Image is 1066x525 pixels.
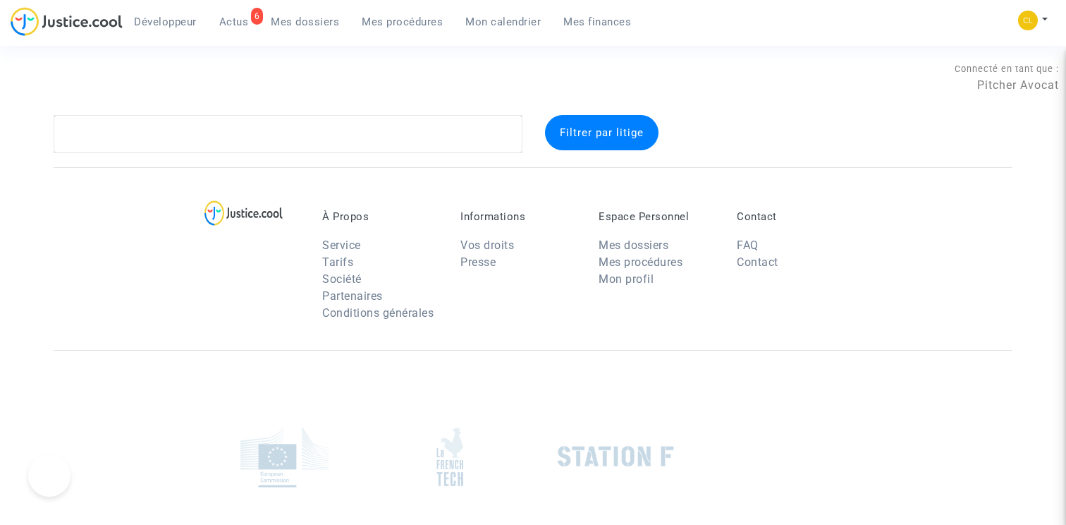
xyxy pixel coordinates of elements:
span: Actus [219,16,249,28]
img: f0b917ab549025eb3af43f3c4438ad5d [1018,11,1038,30]
span: Connecté en tant que : [955,64,1059,74]
img: europe_commision.png [240,426,329,488]
a: Développeur [123,11,208,32]
span: Développeur [134,16,197,28]
p: Espace Personnel [599,210,716,223]
a: Conditions générales [322,306,434,320]
span: Mon calendrier [465,16,541,28]
span: Mes dossiers [271,16,339,28]
a: Mon profil [599,272,654,286]
img: stationf.png [558,446,674,467]
a: Service [322,239,361,252]
span: Filtrer par litige [560,126,644,139]
span: Mes procédures [362,16,443,28]
a: Tarifs [322,255,353,269]
a: FAQ [737,239,759,252]
span: Mes finances [563,16,631,28]
a: 6Actus [208,11,260,32]
a: Presse [460,255,496,269]
a: Mes procédures [350,11,454,32]
p: À Propos [322,210,439,223]
a: Mes procédures [599,255,682,269]
a: Mes finances [552,11,642,32]
img: french_tech.png [436,427,463,487]
a: Vos droits [460,239,514,252]
a: Mes dossiers [259,11,350,32]
a: Partenaires [322,289,383,303]
iframe: Help Scout Beacon - Open [28,454,71,497]
img: jc-logo.svg [11,7,123,36]
div: 6 [251,8,264,25]
p: Informations [460,210,577,223]
a: Contact [737,255,778,269]
p: Contact [737,210,854,223]
a: Mes dossiers [599,239,668,252]
img: logo-lg.svg [204,200,283,226]
a: Mon calendrier [454,11,552,32]
a: Société [322,272,362,286]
